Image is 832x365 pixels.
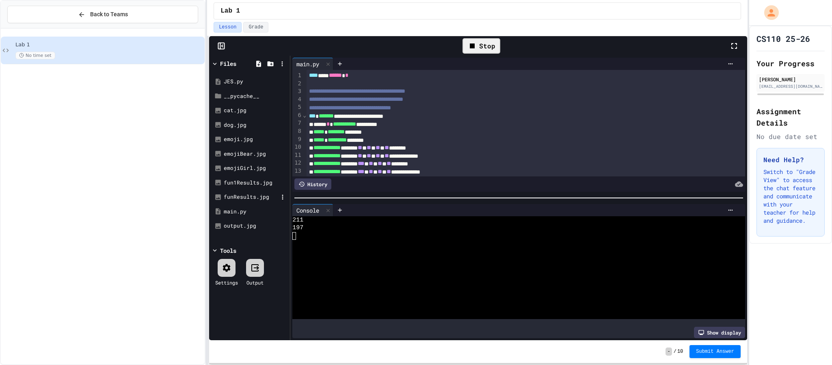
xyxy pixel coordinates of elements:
[224,135,287,143] div: emoji.jpg
[224,193,278,201] div: funResults.jpg
[292,119,303,127] div: 7
[224,106,287,115] div: cat.jpg
[756,3,781,22] div: My Account
[763,155,818,165] h3: Need Help?
[224,222,287,230] div: output.jpg
[292,72,303,80] div: 1
[224,78,287,86] div: JES.py
[759,83,822,89] div: [EMAIL_ADDRESS][DOMAIN_NAME]
[292,216,303,224] span: 211
[292,135,303,143] div: 9
[215,279,238,286] div: Settings
[224,150,287,158] div: emojiBear.jpg
[696,348,734,355] span: Submit Answer
[763,168,818,225] p: Switch to "Grade View" to access the chat feature and communicate with your teacher for help and ...
[303,112,307,118] span: Fold line
[292,159,303,167] div: 12
[292,96,303,104] div: 4
[462,38,500,54] div: Stop
[224,179,287,187] div: fun1Results.jpg
[292,127,303,135] div: 8
[756,33,810,44] h1: CS110 25-26
[90,10,128,19] span: Back to Teams
[674,348,676,355] span: /
[220,6,240,16] span: Lab 1
[292,143,303,151] div: 10
[224,208,287,216] div: main.py
[756,58,825,69] h2: Your Progress
[756,132,825,141] div: No due date set
[292,175,303,183] div: 14
[224,164,287,172] div: emojiGirl.jpg
[292,206,323,215] div: Console
[292,151,303,159] div: 11
[666,348,672,356] span: -
[220,59,236,68] div: Files
[294,178,331,190] div: History
[292,87,303,96] div: 3
[292,58,333,70] div: main.py
[220,246,236,255] div: Tools
[292,167,303,175] div: 13
[694,327,745,338] div: Show display
[224,121,287,129] div: dog.jpg
[214,22,242,33] button: Lesson
[224,92,287,100] div: __pycache__
[292,204,333,216] div: Console
[756,106,825,128] h2: Assignment Details
[689,345,741,358] button: Submit Answer
[292,111,303,119] div: 6
[292,103,303,111] div: 5
[246,279,264,286] div: Output
[759,76,822,83] div: [PERSON_NAME]
[15,52,55,59] span: No time set
[243,22,268,33] button: Grade
[15,41,203,48] span: Lab 1
[292,60,323,68] div: main.py
[677,348,683,355] span: 10
[7,6,198,23] button: Back to Teams
[292,224,303,232] span: 197
[292,80,303,88] div: 2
